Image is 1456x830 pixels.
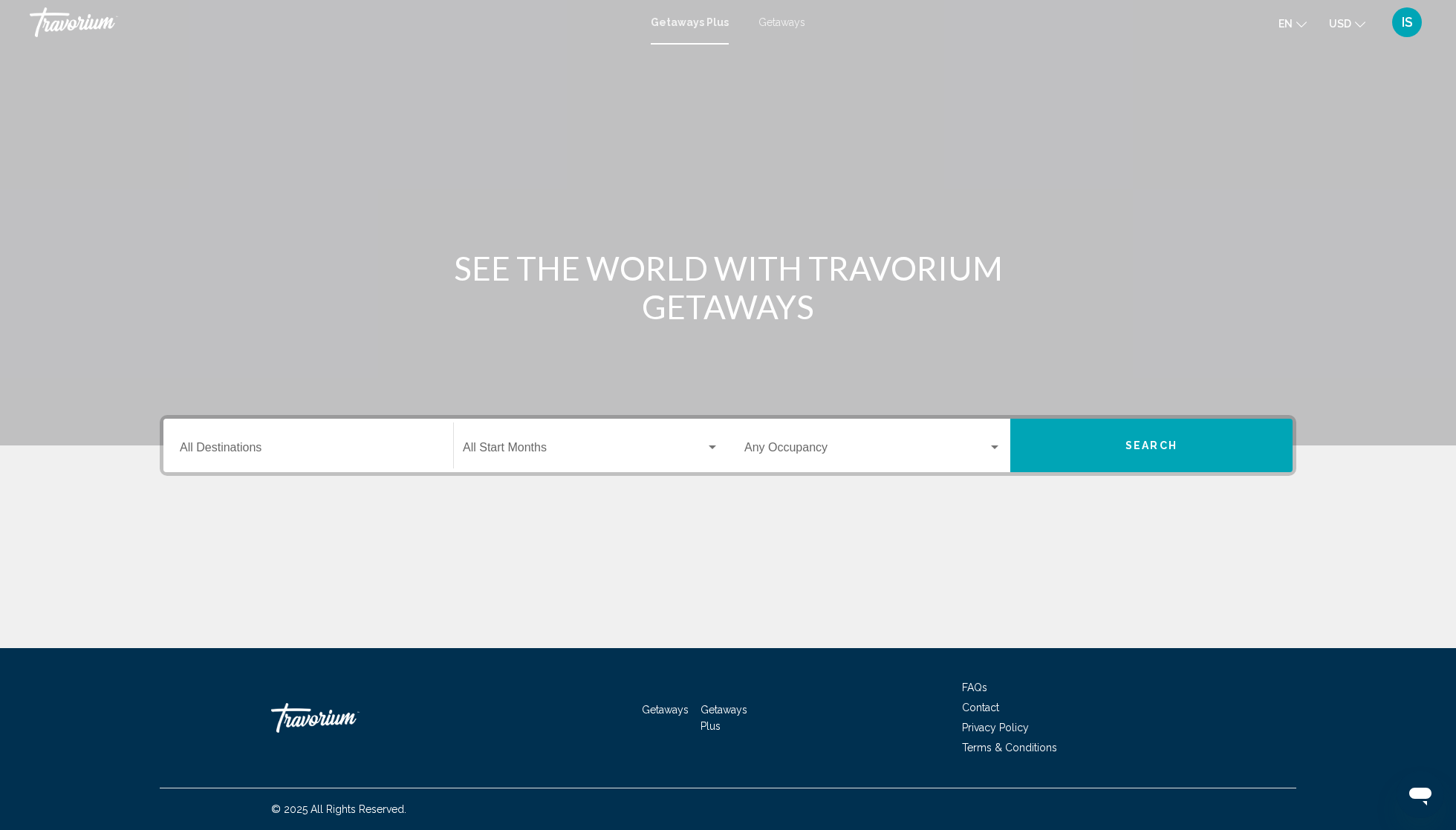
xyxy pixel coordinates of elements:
[962,722,1029,733] a: Privacy Policy
[1402,15,1413,30] span: IS
[1010,419,1293,472] button: Search
[962,702,999,713] a: Contact
[1278,18,1293,30] span: en
[651,16,729,28] a: Getaways Plus
[758,16,805,28] a: Getaways
[30,7,636,37] a: Travorium
[449,249,1007,326] h1: SEE THE WORLD WITH TRAVORIUM GETAWAYS
[1329,18,1351,30] span: USD
[1388,7,1426,38] button: User Menu
[271,696,420,740] a: Travorium
[962,682,987,693] a: FAQs
[642,704,689,716] a: Getaways
[1278,13,1307,34] button: Change language
[1397,771,1444,818] iframe: Button to launch messaging window
[1329,13,1365,34] button: Change currency
[163,419,1293,472] div: Search widget
[701,704,747,732] a: Getaways Plus
[1125,440,1177,452] span: Search
[962,742,1057,754] a: Terms & Conditions
[271,803,406,815] span: © 2025 All Rights Reserved.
